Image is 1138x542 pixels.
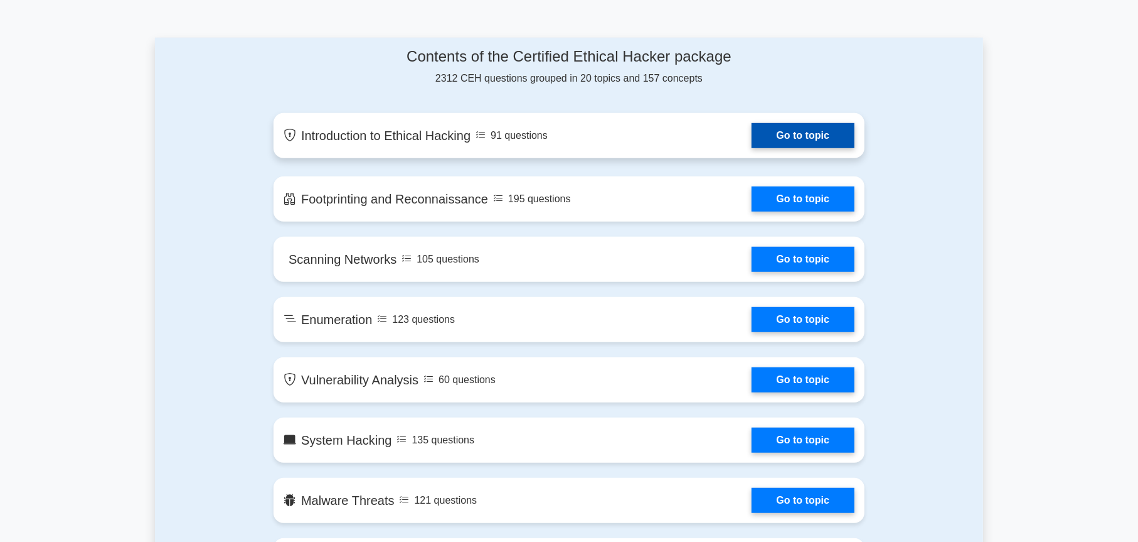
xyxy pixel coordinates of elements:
a: Go to topic [752,187,854,212]
a: Go to topic [752,123,854,148]
a: Go to topic [752,247,854,272]
h4: Contents of the Certified Ethical Hacker package [274,48,864,66]
a: Go to topic [752,307,854,332]
div: 2312 CEH questions grouped in 20 topics and 157 concepts [274,48,864,86]
a: Go to topic [752,428,854,453]
a: Go to topic [752,488,854,513]
a: Go to topic [752,367,854,393]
